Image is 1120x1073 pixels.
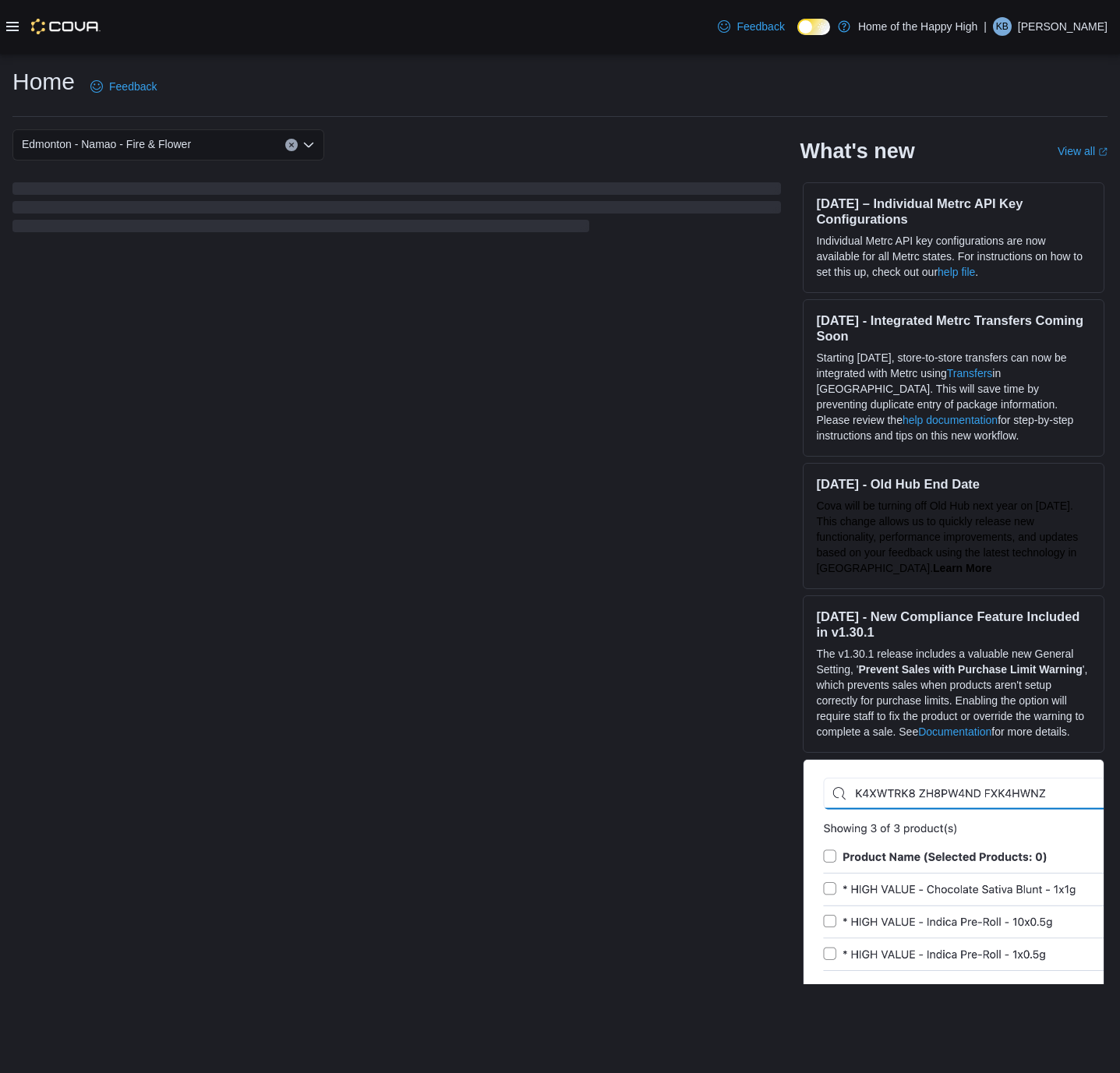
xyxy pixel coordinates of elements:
[31,19,101,34] img: Cova
[12,185,781,235] span: Loading
[109,79,157,94] span: Feedback
[816,312,1091,344] h3: [DATE] - Integrated Metrc Transfers Coming Soon
[816,609,1091,640] h3: [DATE] - New Compliance Feature Included in v1.30.1
[858,663,1082,676] strong: Prevent Sales with Purchase Limit Warning
[996,17,1009,36] span: KB
[302,139,315,151] button: Open list of options
[712,11,790,42] a: Feedback
[285,139,298,151] button: Clear input
[993,17,1012,36] div: Kyler Brian
[797,35,798,36] span: Dark Mode
[816,350,1091,443] p: Starting [DATE], store-to-store transfers can now be integrated with Metrc using in [GEOGRAPHIC_D...
[816,646,1091,739] p: The v1.30.1 release includes a valuable new General Setting, ' ', which prevents sales when produ...
[903,414,998,426] a: help documentation
[858,17,977,36] p: Home of the Happy High
[984,17,987,36] p: |
[816,196,1091,227] h3: [DATE] – Individual Metrc API Key Configurations
[84,71,163,102] a: Feedback
[797,19,830,35] input: Dark Mode
[1098,147,1108,157] svg: External link
[918,725,991,738] a: Documentation
[800,139,914,164] h2: What's new
[22,135,191,154] span: Edmonton - Namao - Fire & Flower
[816,499,1078,574] span: Cova will be turning off Old Hub next year on [DATE]. This change allows us to quickly release ne...
[933,562,991,574] a: Learn More
[816,233,1091,280] p: Individual Metrc API key configurations are now available for all Metrc states. For instructions ...
[737,19,784,34] span: Feedback
[1018,17,1108,36] p: [PERSON_NAME]
[1058,145,1108,157] a: View allExternal link
[947,367,993,379] a: Transfers
[816,476,1091,492] h3: [DATE] - Old Hub End Date
[12,66,75,97] h1: Home
[938,266,975,278] a: help file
